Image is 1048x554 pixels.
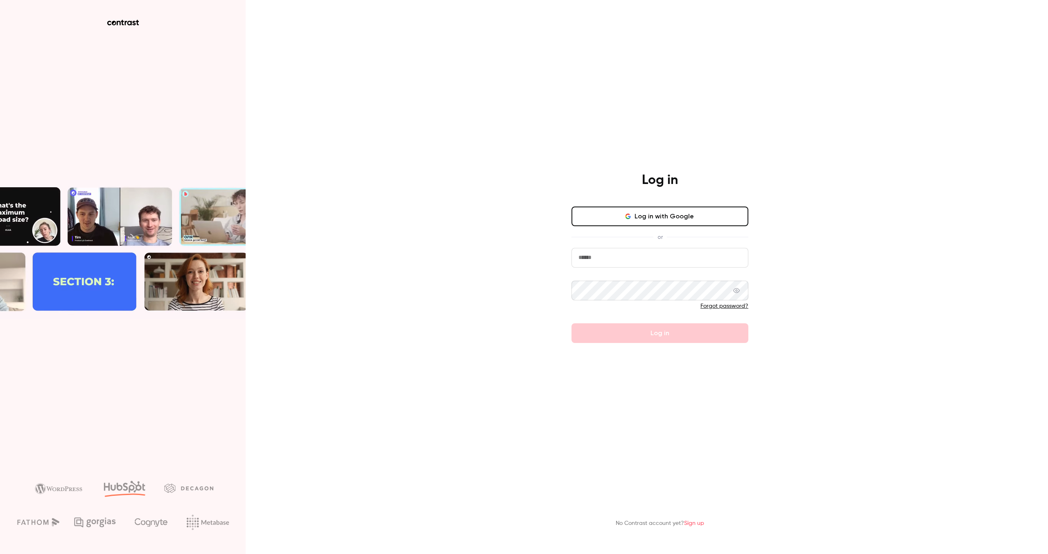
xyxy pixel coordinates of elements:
img: decagon [164,484,213,493]
a: Forgot password? [700,303,748,309]
span: or [653,233,667,241]
p: No Contrast account yet? [616,519,704,528]
h4: Log in [642,172,678,188]
a: Sign up [684,520,704,526]
button: Log in with Google [571,207,748,226]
